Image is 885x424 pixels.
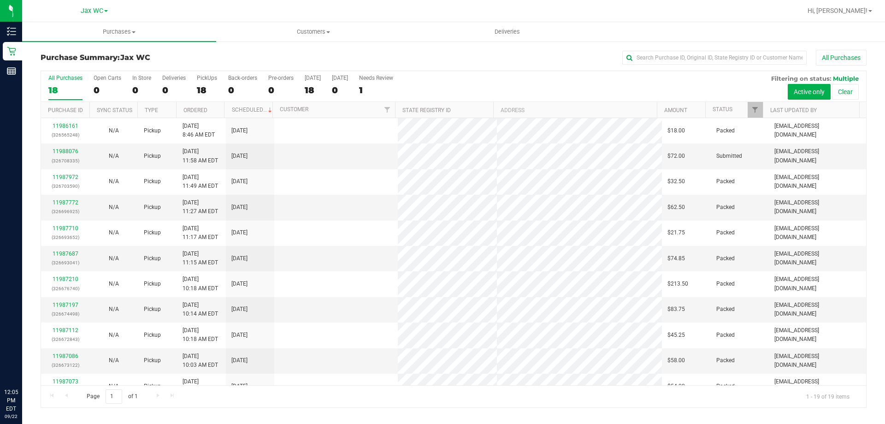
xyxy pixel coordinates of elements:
p: (326693652) [47,233,84,242]
span: Not Applicable [109,357,119,364]
span: [EMAIL_ADDRESS][DOMAIN_NAME] [774,198,861,216]
th: Address [493,102,657,118]
a: Deliveries [410,22,604,42]
a: 11987772 [53,199,78,206]
span: [DATE] [231,382,248,391]
a: Last Updated By [770,107,817,113]
span: Pickup [144,254,161,263]
span: $54.00 [667,382,685,391]
span: Not Applicable [109,127,119,134]
span: Packed [716,280,735,288]
span: Packed [716,382,735,391]
button: Active only [788,84,831,100]
input: Search Purchase ID, Original ID, State Registry ID or Customer Name... [622,51,807,65]
p: (326703590) [47,182,84,191]
inline-svg: Retail [7,47,16,56]
span: $32.50 [667,177,685,186]
span: Pickup [144,280,161,288]
button: N/A [109,382,119,391]
span: $45.25 [667,331,685,340]
span: Not Applicable [109,332,119,338]
inline-svg: Inventory [7,27,16,36]
div: In Store [132,75,151,81]
span: [DATE] 11:58 AM EDT [183,147,218,165]
span: $58.00 [667,356,685,365]
div: [DATE] [305,75,321,81]
span: [EMAIL_ADDRESS][DOMAIN_NAME] [774,377,861,395]
p: (326565248) [47,131,84,139]
div: 0 [94,85,121,96]
span: 1 - 19 of 19 items [799,389,857,403]
a: 11986161 [53,123,78,129]
h3: Purchase Summary: [41,54,316,62]
span: [DATE] [231,305,248,314]
span: Not Applicable [109,178,119,185]
span: $21.75 [667,228,685,237]
span: $213.50 [667,280,688,288]
a: Customers [216,22,410,42]
a: Purchases [22,22,216,42]
div: 18 [48,85,83,96]
div: 18 [197,85,217,96]
span: Pickup [144,228,161,237]
span: Pickup [144,305,161,314]
span: Hi, [PERSON_NAME]! [808,7,867,14]
button: Clear [832,84,859,100]
span: Jax WC [120,53,150,62]
input: 1 [106,389,122,404]
span: [DATE] 11:17 AM EDT [183,224,218,242]
a: Type [145,107,158,113]
span: Pickup [144,177,161,186]
span: Packed [716,203,735,212]
span: Packed [716,228,735,237]
span: [DATE] 10:14 AM EDT [183,301,218,318]
span: [DATE] [231,152,248,161]
button: N/A [109,177,119,186]
span: [DATE] [231,177,248,186]
div: Pre-orders [268,75,294,81]
a: Customer [280,106,308,113]
iframe: Resource center [9,350,37,378]
span: Packed [716,126,735,135]
span: [DATE] [231,228,248,237]
div: [DATE] [332,75,348,81]
a: 11988076 [53,148,78,155]
span: [DATE] [231,254,248,263]
span: Submitted [716,152,742,161]
button: N/A [109,254,119,263]
a: Sync Status [97,107,132,113]
span: Jax WC [81,7,103,15]
span: Multiple [833,75,859,82]
span: Packed [716,305,735,314]
div: Needs Review [359,75,393,81]
span: Not Applicable [109,255,119,262]
span: [EMAIL_ADDRESS][DOMAIN_NAME] [774,147,861,165]
span: [EMAIL_ADDRESS][DOMAIN_NAME] [774,275,861,293]
a: 11987687 [53,251,78,257]
span: Not Applicable [109,383,119,389]
span: $18.00 [667,126,685,135]
button: N/A [109,305,119,314]
button: All Purchases [816,50,867,66]
button: N/A [109,203,119,212]
span: [DATE] 9:59 AM EDT [183,377,215,395]
p: (326693041) [47,258,84,267]
p: (326708335) [47,156,84,165]
a: Scheduled [232,107,274,113]
button: N/A [109,152,119,161]
span: Page of 1 [79,389,145,404]
p: (326676740) [47,284,84,293]
span: $83.75 [667,305,685,314]
span: [DATE] 10:18 AM EDT [183,275,218,293]
span: Not Applicable [109,281,119,287]
div: Deliveries [162,75,186,81]
span: $74.85 [667,254,685,263]
a: 11987112 [53,327,78,334]
button: N/A [109,356,119,365]
div: 0 [132,85,151,96]
button: N/A [109,280,119,288]
span: Packed [716,254,735,263]
span: [DATE] 10:18 AM EDT [183,326,218,344]
p: 09/22 [4,413,18,420]
div: All Purchases [48,75,83,81]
